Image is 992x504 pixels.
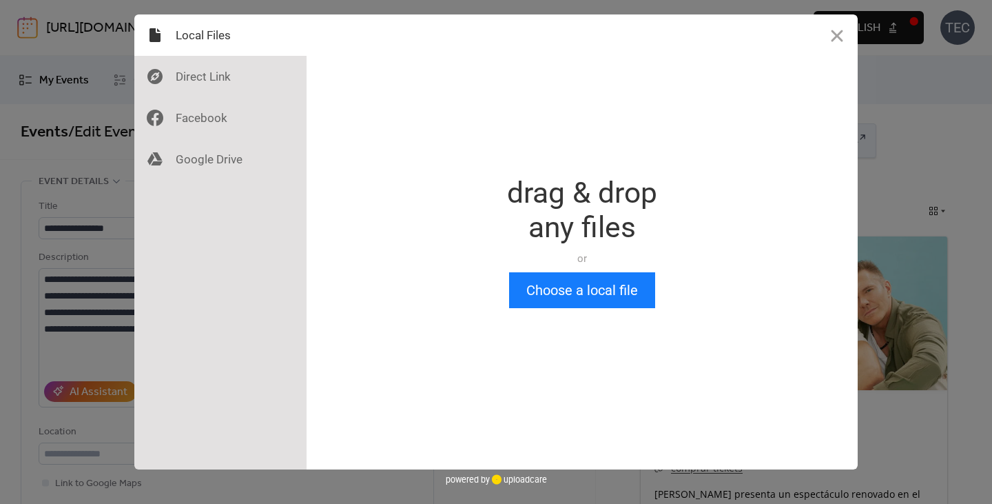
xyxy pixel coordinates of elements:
[134,56,307,97] div: Direct Link
[134,97,307,139] div: Facebook
[816,14,858,56] button: Close
[134,14,307,56] div: Local Files
[509,272,655,308] button: Choose a local file
[507,252,657,265] div: or
[507,176,657,245] div: drag & drop any files
[134,139,307,180] div: Google Drive
[490,474,547,485] a: uploadcare
[446,470,547,490] div: powered by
